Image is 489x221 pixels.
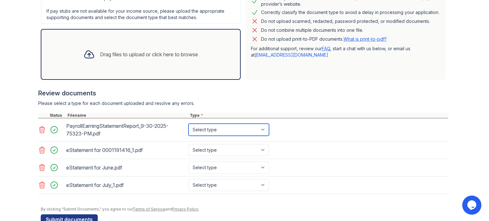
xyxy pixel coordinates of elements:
div: Review documents [38,89,448,98]
div: Do not upload scanned, redacted, password protected, or modified documents. [261,17,430,25]
div: By clicking "Submit Documents," you agree to our and [41,207,448,212]
div: Status [48,113,66,118]
p: Do not upload print-to-PDF documents. [261,36,387,42]
div: eStatement for 0001191416_1.pdf [66,145,186,155]
a: Privacy Policy. [172,207,199,211]
div: Correctly classify the document type to avoid a delay in processing your application. [261,9,439,16]
div: Please select a type for each document uploaded and resolve any errors. [38,100,448,107]
div: eStatement for July_1.pdf [66,180,186,190]
div: Filename [66,113,188,118]
a: [EMAIL_ADDRESS][DOMAIN_NAME] [255,52,328,58]
a: FAQ [322,46,330,51]
iframe: chat widget [462,196,483,215]
div: eStatement for June.pdf [66,162,186,173]
div: Type [188,113,448,118]
div: PayrollEarningStatementReport_9-30-2025-75323-PM.pdf [66,121,186,139]
a: What is print-to-pdf? [344,36,387,42]
div: Drag files to upload or click here to browse [100,51,198,58]
p: For additional support, review our , start a chat with us below, or email us at [251,45,441,58]
a: Terms of Service [133,207,165,211]
div: Do not combine multiple documents into one file. [261,26,363,34]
